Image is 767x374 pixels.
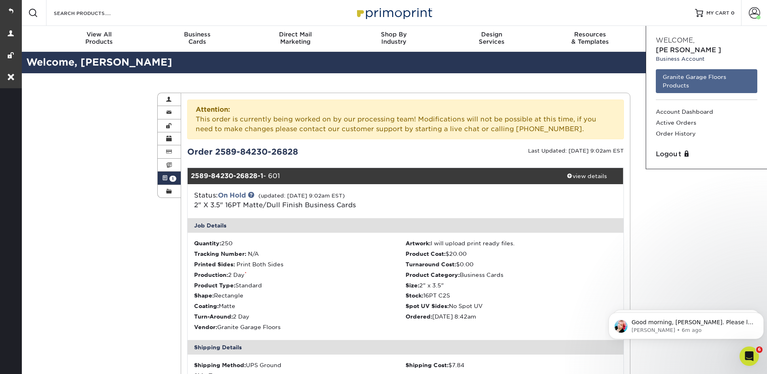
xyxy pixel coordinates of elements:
li: $20.00 [406,250,617,258]
a: View AllProducts [50,26,148,52]
div: - 601 [188,168,551,184]
strong: Shipping Method: [194,362,246,368]
a: Account Dashboard [656,106,757,117]
small: Business Account [656,55,757,63]
a: Granite Garage Floors Products [656,69,757,93]
span: Design [443,31,541,38]
strong: Turnaround Cost: [406,261,456,268]
span: Welcome, [656,36,695,44]
div: Order 2589-84230-26828 [181,146,406,158]
span: N/A [248,251,259,257]
img: Primoprint [353,4,434,21]
a: Shop ByIndustry [344,26,443,52]
div: & Templates [541,31,639,45]
span: 0 [731,10,735,16]
strong: Quantity: [194,240,221,246]
strong: Turn-Around: [194,313,233,320]
strong: Production: [194,272,228,278]
strong: Attention: [196,106,230,113]
strong: Stock: [406,292,423,299]
div: Shipping Details [188,340,623,355]
strong: Product Category: [406,272,460,278]
strong: Shipping Cost: [406,362,448,368]
a: DesignServices [443,26,541,52]
span: Print Both Sides [237,261,283,268]
li: $0.00 [406,260,617,268]
div: Status: [188,191,478,210]
div: Industry [344,31,443,45]
strong: Product Type: [194,282,235,289]
a: BusinessCards [148,26,246,52]
iframe: Google Customer Reviews [2,349,69,371]
strong: Size: [406,282,419,289]
div: This order is currently being worked on by our processing team! Modifications will not be possibl... [187,100,624,139]
a: Order History [656,128,757,139]
input: SEARCH PRODUCTS..... [53,8,132,18]
li: Matte [194,302,406,310]
strong: Vendor: [194,324,217,330]
strong: Printed Sides: [194,261,235,268]
strong: Product Cost: [406,251,446,257]
a: On Hold [218,191,246,199]
iframe: Intercom live chat [740,346,759,366]
div: Services [443,31,541,45]
li: 2" x 3.5" [406,281,617,289]
a: 2" X 3.5" 16PT Matte/Dull Finish Business Cards [194,201,356,209]
li: 250 [194,239,406,247]
div: Products [50,31,148,45]
span: Resources [541,31,639,38]
strong: Artwork: [406,240,431,246]
a: Contact& Support [639,26,737,52]
a: Direct MailMarketing [246,26,344,52]
strong: Coating: [194,303,219,309]
span: Shop By [344,31,443,38]
div: Marketing [246,31,344,45]
li: Standard [194,281,406,289]
span: Business [148,31,246,38]
li: Business Cards [406,271,617,279]
li: 2 Day [194,312,406,321]
strong: 2589-84230-26828-1 [191,172,263,180]
div: view details [551,172,623,180]
a: 1 [158,172,181,185]
span: View All [50,31,148,38]
a: Active Orders [656,117,757,128]
a: Resources& Templates [541,26,639,52]
span: MY CART [706,10,729,17]
span: 1 [169,176,176,182]
small: Last Updated: [DATE] 9:02am EST [528,148,624,154]
div: Cards [148,31,246,45]
div: & Support [639,31,737,45]
span: 6 [756,346,763,353]
li: Rectangle [194,291,406,300]
span: Contact [639,31,737,38]
small: (updated: [DATE] 9:02am EST) [258,193,345,199]
div: $7.84 [406,361,617,369]
li: No Spot UV [406,302,617,310]
li: 2 Day [194,271,406,279]
li: [DATE] 8:42am [406,312,617,321]
h2: Welcome, [PERSON_NAME] [20,55,767,70]
strong: Shape: [194,292,214,299]
strong: Spot UV Sides: [406,303,449,309]
li: Granite Garage Floors [194,323,406,331]
span: [PERSON_NAME] [656,46,721,54]
strong: Ordered: [406,313,432,320]
li: I will upload print ready files. [406,239,617,247]
span: Direct Mail [246,31,344,38]
a: view details [551,168,623,184]
li: 16PT C2S [406,291,617,300]
strong: Tracking Number: [194,251,246,257]
iframe: Intercom notifications message [605,295,767,352]
a: Logout [656,149,757,159]
div: Job Details [188,218,623,233]
div: UPS Ground [194,361,406,369]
